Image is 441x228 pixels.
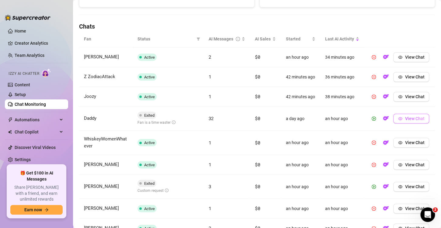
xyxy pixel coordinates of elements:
[381,95,391,100] a: OF
[15,102,46,107] a: Chat Monitoring
[5,15,50,21] img: logo-BBDzfeDw.svg
[383,183,389,189] img: OF
[381,138,391,147] button: OF
[255,115,260,121] span: $0
[393,182,429,192] button: View Chat
[144,95,155,99] span: Active
[405,140,424,145] span: View Chat
[255,54,260,60] span: $0
[144,163,155,167] span: Active
[15,157,31,162] a: Settings
[320,87,364,107] td: 38 minutes ago
[24,207,42,212] span: Earn now
[281,47,320,67] td: an hour ago
[381,164,391,168] a: OF
[381,160,391,170] button: OF
[405,206,424,211] span: View Chat
[15,92,26,97] a: Setup
[42,68,51,77] img: AI Chatter
[320,67,364,87] td: 36 minutes ago
[381,92,391,102] button: OF
[398,163,402,167] span: eye
[144,113,155,118] span: Exited
[393,72,429,82] button: View Chat
[15,82,30,87] a: Content
[209,54,211,60] span: 2
[165,188,168,192] span: info-circle
[320,31,364,47] th: Last AI Activity
[372,116,376,121] span: play-circle
[405,74,424,79] span: View Chat
[209,36,241,42] div: AI Messages
[393,92,429,102] button: View Chat
[398,95,402,99] span: eye
[209,205,211,211] span: 1
[84,116,96,121] span: Daddy
[144,206,155,211] span: Active
[84,136,127,149] span: WhiskeyWomenWhatever
[209,140,211,146] span: 1
[15,29,26,33] a: Home
[236,36,240,42] span: info-circle
[381,142,391,147] a: OF
[383,93,389,99] img: OF
[372,75,376,79] span: pause-circle
[372,206,376,211] span: pause-circle
[84,184,119,189] span: [PERSON_NAME]
[10,170,63,182] span: 🎁 Get $100 in AI Messages
[398,116,402,121] span: eye
[209,161,211,168] span: 1
[381,56,391,61] a: OF
[381,117,391,122] a: OF
[84,206,119,211] span: [PERSON_NAME]
[137,36,194,42] span: Status
[281,107,320,131] td: a day ago
[79,22,435,31] h4: Chats
[281,175,320,199] td: an hour ago
[383,115,389,121] img: OF
[405,94,424,99] span: View Chat
[15,115,58,125] span: Automations
[320,199,364,219] td: an hour ago
[209,115,214,121] span: 32
[255,74,260,80] span: $0
[393,160,429,170] button: View Chat
[383,54,389,60] img: OF
[320,107,364,131] td: an hour ago
[325,36,355,42] span: Last AI Activity
[381,207,391,212] a: OF
[383,205,389,211] img: OF
[381,204,391,213] button: OF
[281,31,320,47] th: Started
[372,140,376,145] span: pause-circle
[383,140,389,146] img: OF
[393,114,429,123] button: View Chat
[281,87,320,107] td: 42 minutes ago
[372,163,376,167] span: pause-circle
[281,199,320,219] td: an hour ago
[398,185,402,189] span: eye
[209,74,211,80] span: 1
[8,130,12,134] img: Chat Copilot
[405,162,424,167] span: View Chat
[281,155,320,175] td: an hour ago
[137,188,168,193] span: Custom request
[15,38,63,48] a: Creator Analytics
[8,117,13,122] span: thunderbolt
[398,75,402,79] span: eye
[405,184,424,189] span: View Chat
[255,205,260,211] span: $0
[372,55,376,59] span: pause-circle
[250,31,281,47] th: AI Sales
[44,208,49,212] span: arrow-right
[79,31,133,47] th: Fan
[10,205,63,215] button: Earn nowarrow-right
[393,204,429,213] button: View Chat
[255,93,260,99] span: $0
[84,54,119,60] span: [PERSON_NAME]
[84,162,119,167] span: [PERSON_NAME]
[320,155,364,175] td: an hour ago
[84,74,115,79] span: Z ZodiacAttack
[196,37,200,41] span: filter
[15,145,56,150] a: Discover Viral Videos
